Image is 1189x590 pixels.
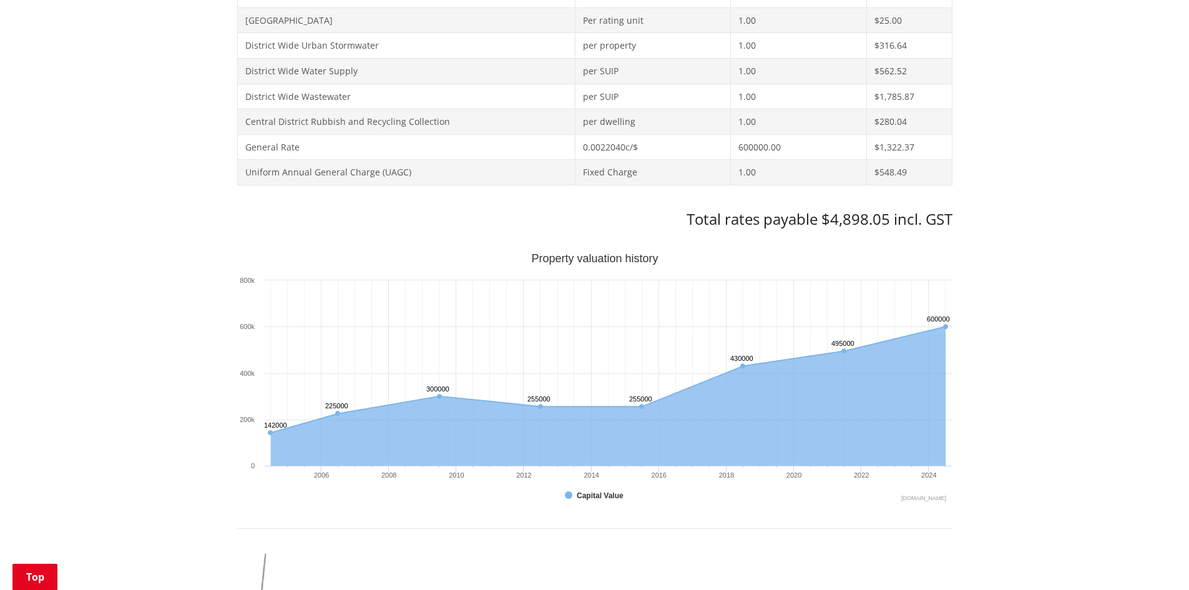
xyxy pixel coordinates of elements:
text: 600k [240,323,255,330]
td: per dwelling [575,109,731,135]
path: Tuesday, Jun 30, 12:00, 255,000. Capital Value. [639,404,644,409]
text: 2020 [786,471,801,479]
td: $280.04 [867,109,952,135]
a: Top [12,564,57,590]
td: $562.52 [867,58,952,84]
text: 400k [240,370,255,377]
td: [GEOGRAPHIC_DATA] [237,7,575,33]
text: 2022 [854,471,869,479]
text: 600000 [927,315,950,323]
path: Tuesday, Jun 30, 12:00, 300,000. Capital Value. [437,394,442,399]
td: $25.00 [867,7,952,33]
text: 300000 [426,385,449,393]
text: 495000 [831,340,854,347]
td: 600000.00 [731,134,867,160]
td: 1.00 [731,33,867,59]
text: 225000 [325,402,348,410]
text: 2024 [921,471,936,479]
text: 2012 [516,471,531,479]
text: 2008 [381,471,396,479]
h3: Total rates payable $4,898.05 incl. GST [237,210,952,229]
td: per SUIP [575,58,731,84]
text: 2010 [449,471,464,479]
path: Saturday, Jun 30, 12:00, 430,000. Capital Value. [740,363,745,368]
td: Fixed Charge [575,160,731,185]
path: Wednesday, Jun 30, 12:00, 495,000. Capital Value. [841,348,846,353]
text: 2018 [718,471,733,479]
td: 1.00 [731,160,867,185]
text: 430000 [730,355,753,362]
td: District Wide Water Supply [237,58,575,84]
svg: Interactive chart [237,253,952,503]
td: General Rate [237,134,575,160]
td: 0.0022040c/$ [575,134,731,160]
path: Wednesday, Jun 30, 12:00, 142,000. Capital Value. [268,430,273,435]
td: 1.00 [731,109,867,135]
path: Sunday, Jun 30, 12:00, 600,000. Capital Value. [943,324,948,329]
td: 1.00 [731,58,867,84]
text: 255000 [527,395,550,403]
td: Central District Rubbish and Recycling Collection [237,109,575,135]
td: per SUIP [575,84,731,109]
td: 1.00 [731,7,867,33]
td: $1,322.37 [867,134,952,160]
div: Property valuation history. Highcharts interactive chart. [237,253,952,503]
td: Uniform Annual General Charge (UAGC) [237,160,575,185]
td: $548.49 [867,160,952,185]
td: District Wide Urban Stormwater [237,33,575,59]
text: 142000 [264,421,287,429]
text: 2006 [313,471,328,479]
text: Property valuation history [531,252,658,265]
td: per property [575,33,731,59]
text: 200k [240,416,255,423]
text: 2014 [584,471,599,479]
text: 800k [240,277,255,284]
td: $316.64 [867,33,952,59]
td: 1.00 [731,84,867,109]
td: Per rating unit [575,7,731,33]
button: Show Capital Value [565,490,625,501]
td: $1,785.87 [867,84,952,109]
text: Chart credits: Highcharts.com [901,495,946,501]
path: Saturday, Jun 30, 12:00, 255,000. Capital Value. [538,404,543,409]
td: District Wide Wastewater [237,84,575,109]
text: 255000 [629,395,652,403]
path: Friday, Jun 30, 12:00, 225,000. Capital Value. [335,411,340,416]
text: 0 [250,462,254,470]
text: 2016 [651,471,666,479]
